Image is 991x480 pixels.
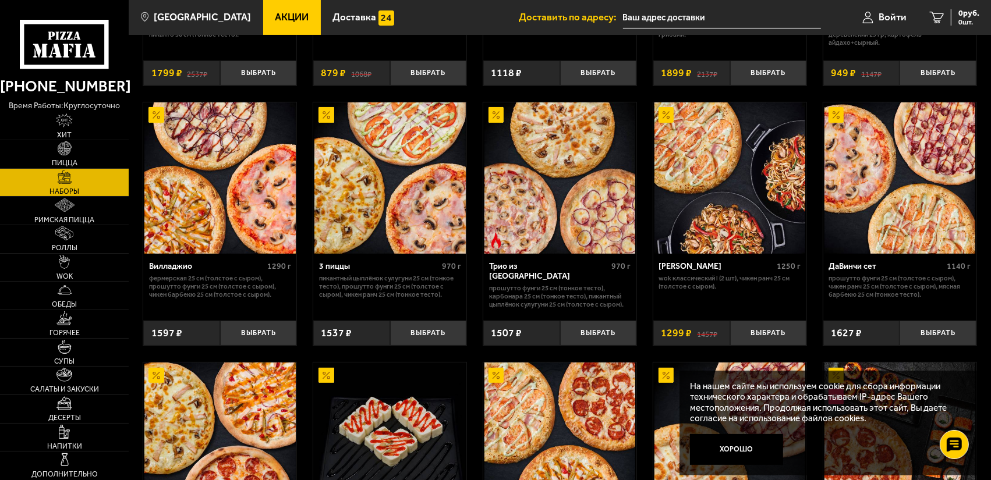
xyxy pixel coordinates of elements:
img: Акционный [148,107,164,123]
s: 2137 ₽ [697,68,717,79]
a: АкционныйВилладжио [143,102,296,254]
button: Хорошо [690,434,783,465]
img: Острое блюдо [489,233,504,248]
img: Вилла Капри [654,102,806,254]
img: Акционный [489,368,504,383]
span: WOK [56,273,73,280]
span: Доставить по адресу: [519,12,623,22]
p: Фермерская 25 см (толстое с сыром), Прошутто Фунги 25 см (толстое с сыром), Чикен Барбекю 25 см (... [149,274,291,299]
button: Выбрать [390,321,467,346]
img: ДаВинчи сет [824,102,976,254]
img: 15daf4d41897b9f0e9f617042186c801.svg [378,10,394,26]
span: Доставка [332,12,376,22]
span: Роллы [52,244,77,251]
input: Ваш адрес доставки [623,7,821,29]
span: Напитки [47,443,82,450]
img: Акционный [829,368,844,383]
button: Выбрать [730,61,807,86]
span: Обеды [52,301,77,308]
span: [GEOGRAPHIC_DATA] [154,12,251,22]
p: На нашем сайте мы используем cookie для сбора информации технического характера и обрабатываем IP... [690,381,960,424]
p: Прошутто Фунги 25 см (тонкое тесто), Карбонара 25 см (тонкое тесто), Пикантный цыплёнок сулугуни ... [489,284,631,309]
button: Выбрать [900,61,976,86]
span: 1140 г [947,261,971,271]
span: Наборы [49,188,79,195]
a: АкционныйОстрое блюдоТрио из Рио [483,102,636,254]
span: Римская пицца [34,216,94,223]
a: АкционныйДаВинчи сет [823,102,976,254]
img: Акционный [318,107,334,123]
span: 1250 г [777,261,801,271]
img: Трио из Рио [484,102,636,254]
button: Выбрать [220,321,297,346]
span: Супы [54,358,75,365]
span: Войти [879,12,907,22]
div: [PERSON_NAME] [659,261,774,271]
span: Хит [57,131,72,138]
button: Выбрать [390,61,467,86]
span: Десерты [48,414,81,421]
span: 1899 ₽ [661,68,692,79]
img: Акционный [659,368,674,383]
span: 879 ₽ [321,68,346,79]
button: Выбрать [560,321,637,346]
img: Акционный [659,107,674,123]
div: ДаВинчи сет [829,261,944,271]
span: 1118 ₽ [491,68,522,79]
img: 3 пиццы [314,102,466,254]
span: 1299 ₽ [661,328,692,339]
img: Акционный [829,107,844,123]
p: Прошутто Фунги 25 см (толстое с сыром), Чикен Ранч 25 см (толстое с сыром), Мясная Барбекю 25 см ... [829,274,971,299]
div: 3 пиццы [319,261,439,271]
span: Салаты и закуски [30,386,99,393]
span: Пицца [52,159,77,166]
span: 0 шт. [958,19,979,26]
div: Вилладжио [149,261,264,271]
img: Акционный [489,107,504,123]
div: Трио из [GEOGRAPHIC_DATA] [489,261,609,281]
span: Акции [275,12,309,22]
a: Акционный3 пиццы [313,102,466,254]
p: Wok классический L (2 шт), Чикен Ранч 25 см (толстое с сыром). [659,274,801,290]
img: Вилладжио [144,102,296,254]
img: Акционный [318,368,334,383]
span: Горячее [49,329,80,336]
span: 1290 г [267,261,291,271]
span: 0 руб. [958,9,979,17]
span: Дополнительно [31,471,98,478]
s: 2537 ₽ [187,68,207,79]
span: 970 г [442,261,461,271]
button: Выбрать [730,321,807,346]
button: Выбрать [900,321,976,346]
img: Акционный [148,368,164,383]
s: 1068 ₽ [351,68,371,79]
span: 1799 ₽ [151,68,182,79]
p: Пикантный цыплёнок сулугуни 25 см (тонкое тесто), Прошутто Фунги 25 см (толстое с сыром), Чикен Р... [319,274,461,299]
span: 1507 ₽ [491,328,522,339]
s: 1457 ₽ [697,328,717,339]
a: АкционныйВилла Капри [653,102,806,254]
span: 949 ₽ [831,68,856,79]
button: Выбрать [560,61,637,86]
span: 1627 ₽ [831,328,862,339]
s: 1147 ₽ [861,68,882,79]
button: Выбрать [220,61,297,86]
span: 970 г [612,261,631,271]
span: 1537 ₽ [321,328,352,339]
span: 1597 ₽ [151,328,182,339]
